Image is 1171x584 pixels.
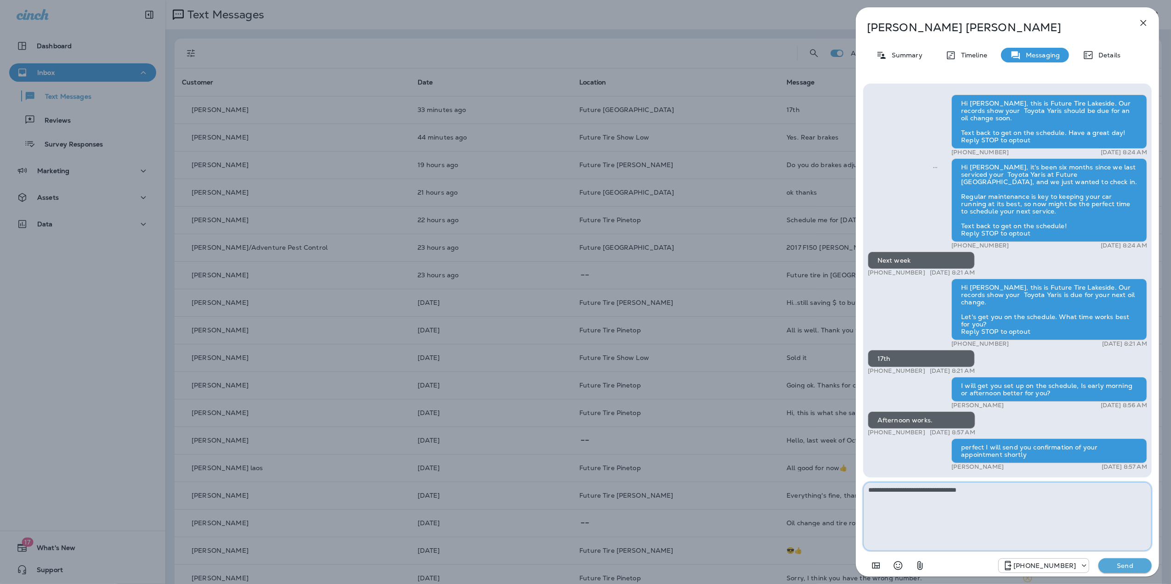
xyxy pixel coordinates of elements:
[1101,402,1147,409] p: [DATE] 8:56 AM
[1094,51,1120,59] p: Details
[887,51,922,59] p: Summary
[1021,51,1060,59] p: Messaging
[999,560,1089,571] div: +1 (928) 232-1970
[1013,562,1076,569] p: [PHONE_NUMBER]
[1101,242,1147,249] p: [DATE] 8:24 AM
[868,252,975,269] div: Next week
[868,269,925,276] p: [PHONE_NUMBER]
[867,21,1118,34] p: [PERSON_NAME] [PERSON_NAME]
[951,149,1009,156] p: [PHONE_NUMBER]
[930,367,975,375] p: [DATE] 8:21 AM
[951,377,1147,402] div: I will get you set up on the schedule, Is early morning or afternoon better for you?
[868,411,975,429] div: Afternoon works.
[1102,340,1147,348] p: [DATE] 8:21 AM
[868,429,925,436] p: [PHONE_NUMBER]
[1098,558,1152,573] button: Send
[868,350,975,367] div: 17th
[951,95,1147,149] div: Hi [PERSON_NAME], this is Future Tire Lakeside. Our records show your Toyota Yaris should be due ...
[951,340,1009,348] p: [PHONE_NUMBER]
[951,279,1147,340] div: Hi [PERSON_NAME], this is Future Tire Lakeside. Our records show your Toyota Yaris is due for you...
[889,556,907,575] button: Select an emoji
[930,269,975,276] p: [DATE] 8:21 AM
[956,51,987,59] p: Timeline
[1106,562,1144,570] p: Send
[1101,149,1147,156] p: [DATE] 8:24 AM
[930,429,975,436] p: [DATE] 8:57 AM
[867,556,885,575] button: Add in a premade template
[1102,463,1147,471] p: [DATE] 8:57 AM
[951,463,1004,471] p: [PERSON_NAME]
[951,438,1147,463] div: perfect I will send you confirmation of your appointment shortly
[951,158,1147,242] div: Hi [PERSON_NAME], it's been six months since we last serviced your Toyota Yaris at Future [GEOGRA...
[951,402,1004,409] p: [PERSON_NAME]
[951,242,1009,249] p: [PHONE_NUMBER]
[868,367,925,375] p: [PHONE_NUMBER]
[933,163,938,171] span: Sent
